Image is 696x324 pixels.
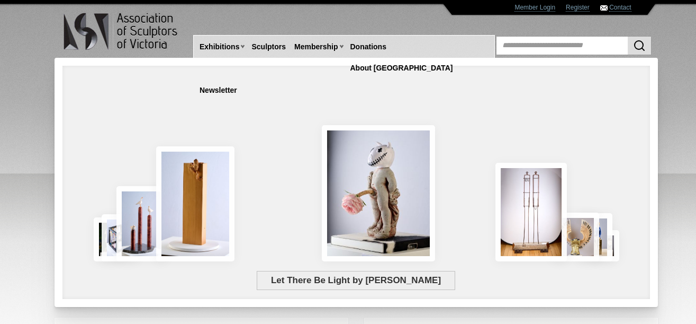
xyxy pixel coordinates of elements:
[63,11,179,52] img: logo.png
[514,4,555,12] a: Member Login
[247,37,290,57] a: Sculptors
[566,4,590,12] a: Register
[195,37,243,57] a: Exhibitions
[609,4,631,12] a: Contact
[346,58,457,78] a: About [GEOGRAPHIC_DATA]
[495,163,567,261] img: Swingers
[290,37,342,57] a: Membership
[633,39,646,52] img: Search
[552,213,599,261] img: Lorica Plumata (Chrysus)
[195,81,241,100] a: Newsletter
[600,5,608,11] img: Contact ASV
[322,125,436,261] img: Let There Be Light
[346,37,391,57] a: Donations
[156,146,234,261] img: Little Frog. Big Climb
[257,271,455,290] span: Let There Be Light by [PERSON_NAME]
